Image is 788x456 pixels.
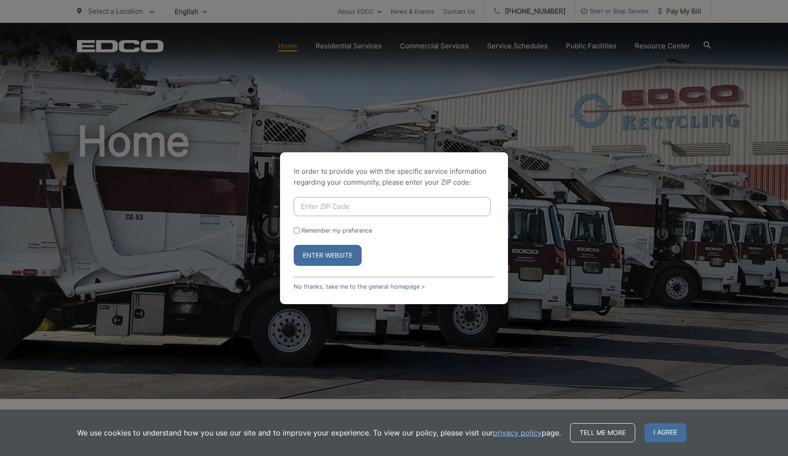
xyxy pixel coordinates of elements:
span: I agree [644,423,686,442]
a: Tell me more [570,423,635,442]
a: No thanks, take me to the general homepage > [294,283,425,290]
label: Remember my preference [301,227,372,234]
button: Enter Website [294,245,362,266]
input: Enter ZIP Code [294,197,491,216]
p: We use cookies to understand how you use our site and to improve your experience. To view our pol... [77,427,561,438]
a: privacy policy [493,427,542,438]
p: In order to provide you with the specific service information regarding your community, please en... [294,166,494,188]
